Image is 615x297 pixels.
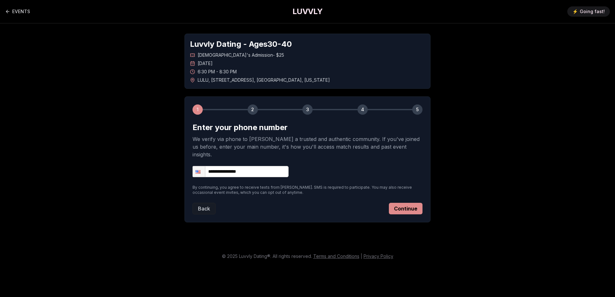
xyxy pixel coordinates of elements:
span: LULU , [STREET_ADDRESS] , [GEOGRAPHIC_DATA] , [US_STATE] [198,77,330,83]
div: 5 [412,104,422,115]
p: By continuing, you agree to receive texts from [PERSON_NAME]. SMS is required to participate. You... [193,185,422,195]
a: Back to events [5,5,30,18]
span: | [361,253,362,259]
a: LUVVLY [292,6,323,17]
div: 1 [193,104,203,115]
h2: Enter your phone number [193,122,422,133]
span: [DATE] [198,60,213,67]
a: Terms and Conditions [313,253,359,259]
div: 3 [302,104,313,115]
button: Back [193,203,216,214]
span: [DEMOGRAPHIC_DATA]'s Admission - $25 [198,52,284,58]
p: We verify via phone to [PERSON_NAME] a trusted and authentic community. If you've joined us befor... [193,135,422,158]
span: Going fast! [580,8,605,15]
div: 4 [357,104,368,115]
h1: Luvvly Dating - Ages 30 - 40 [190,39,425,49]
button: Continue [389,203,422,214]
span: ⚡️ [572,8,578,15]
div: United States: + 1 [193,166,205,177]
div: 2 [248,104,258,115]
span: 6:30 PM - 8:30 PM [198,69,237,75]
a: Privacy Policy [364,253,393,259]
